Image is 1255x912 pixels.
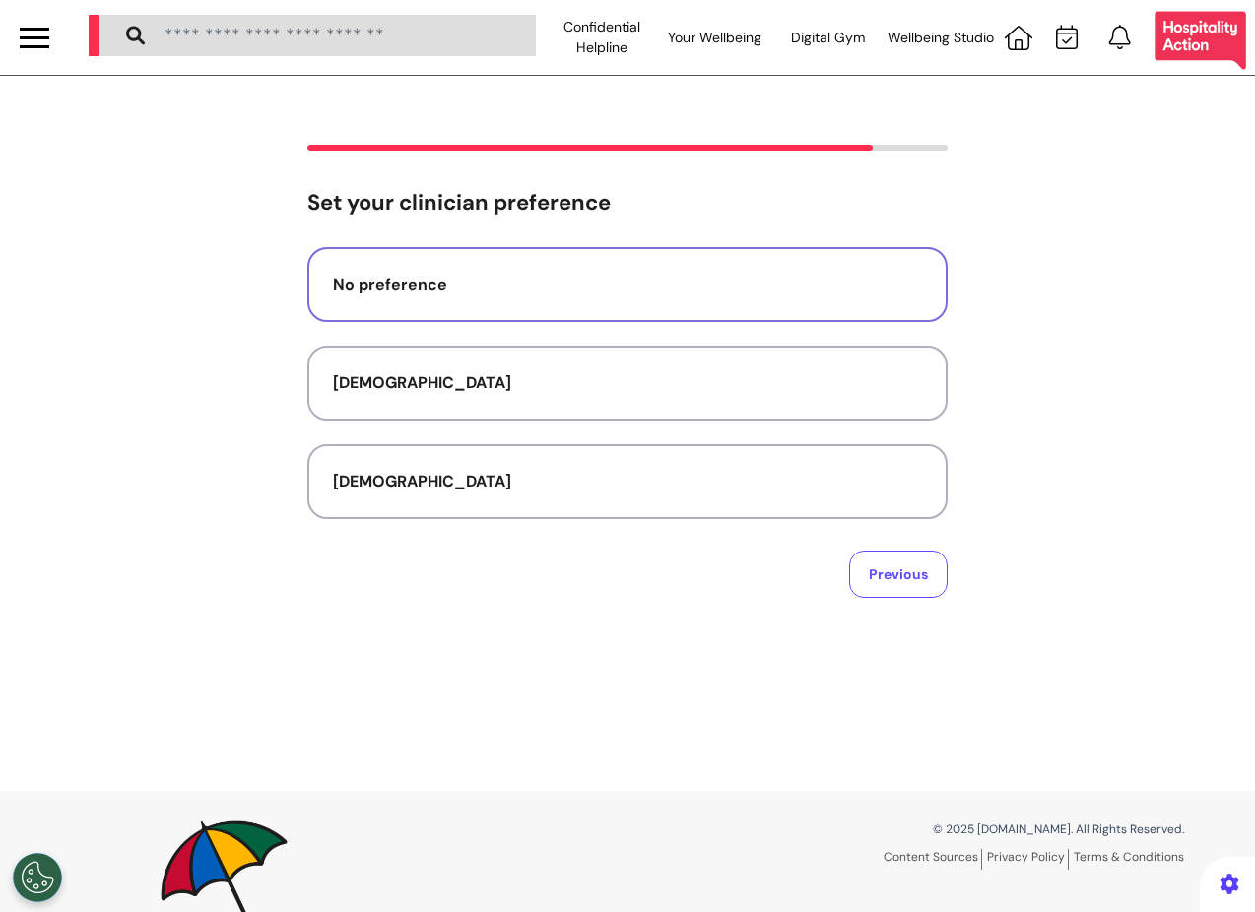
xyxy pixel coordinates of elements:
[1074,849,1184,865] a: Terms & Conditions
[849,551,948,598] button: Previous
[13,853,62,902] button: Open Preferences
[546,10,659,65] div: Confidential Helpline
[307,444,948,519] button: [DEMOGRAPHIC_DATA]
[658,10,771,65] div: Your Wellbeing
[307,346,948,421] button: [DEMOGRAPHIC_DATA]
[884,10,997,65] div: Wellbeing Studio
[987,849,1069,870] a: Privacy Policy
[884,849,982,870] a: Content Sources
[642,820,1184,838] p: © 2025 [DOMAIN_NAME]. All Rights Reserved.
[333,273,922,296] div: No preference
[333,470,922,493] div: [DEMOGRAPHIC_DATA]
[307,190,948,216] h2: Set your clinician preference
[333,371,922,395] div: [DEMOGRAPHIC_DATA]
[307,247,948,322] button: No preference
[771,10,885,65] div: Digital Gym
